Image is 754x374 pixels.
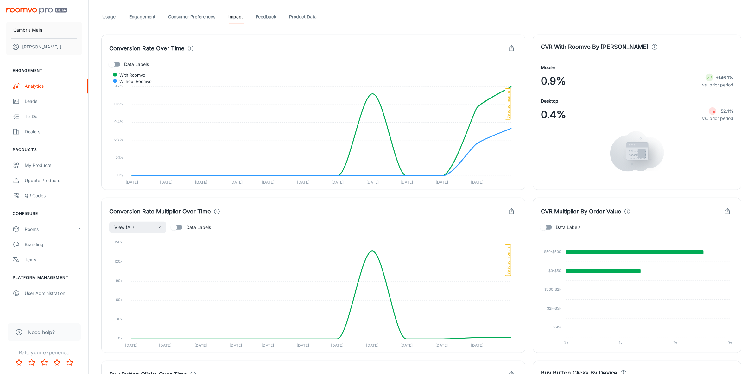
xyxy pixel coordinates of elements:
p: vs. prior period [702,115,733,122]
span: Data Labels [186,224,211,231]
div: Rooms [25,226,77,233]
tspan: [DATE] [159,343,171,348]
a: Engagement [129,9,155,24]
span: Data Labels [124,61,149,68]
tspan: [DATE] [125,343,137,348]
tspan: 0.7% [115,84,123,88]
tspan: [DATE] [126,180,138,185]
h4: CVR Multiplier By Order Value [541,207,621,216]
a: Impact [228,9,243,24]
tspan: [DATE] [230,180,243,185]
tspan: [DATE] [435,343,448,348]
tspan: [DATE] [366,180,379,185]
tspan: [DATE] [194,343,207,348]
tspan: [DATE] [262,343,274,348]
tspan: 1x [619,340,623,345]
tspan: 2x [673,340,678,345]
p: [PERSON_NAME] [PERSON_NAME] [22,43,67,50]
tspan: [DATE] [471,343,483,348]
img: views.svg [610,131,664,172]
button: Rate 4 star [51,356,63,369]
tspan: [DATE] [331,180,344,185]
tspan: $2k-$5k [547,306,561,311]
h4: Mobile [541,64,555,71]
div: User Administration [25,290,82,297]
div: Analytics [25,83,82,90]
div: Update Products [25,177,82,184]
button: [PERSON_NAME] [PERSON_NAME] [6,39,82,55]
a: Feedback [256,9,276,24]
div: To-do [25,113,82,120]
h4: CVR With Roomvo By [PERSON_NAME] [541,42,649,51]
div: Texts [25,256,82,263]
tspan: $500-$2k [545,288,561,292]
tspan: 0x [564,340,568,345]
span: Need help? [28,328,55,336]
tspan: 90x [116,278,122,283]
tspan: [DATE] [195,180,207,185]
tspan: [DATE] [400,343,413,348]
tspan: 0.1% [116,155,123,160]
tspan: [DATE] [262,180,274,185]
span: View (All) [114,224,134,231]
p: Cambria Main [13,27,42,34]
button: Rate 1 star [13,356,25,369]
a: Consumer Preferences [168,9,215,24]
h4: Desktop [541,98,558,105]
tspan: [DATE] [366,343,378,348]
tspan: 120x [115,259,122,263]
button: Rate 3 star [38,356,51,369]
div: Branding [25,241,82,248]
h4: Conversion Rate Multiplier Over Time [109,207,211,216]
tspan: 0.4% [114,119,123,124]
tspan: 0% [117,173,123,177]
button: Cambria Main [6,22,82,38]
div: Dealers [25,128,82,135]
tspan: 30x [116,317,122,321]
tspan: $5k+ [553,325,561,330]
button: Rate 2 star [25,356,38,369]
div: QR Codes [25,192,82,199]
strong: -52.1% [719,108,733,114]
span: With Roomvo [115,72,145,78]
tspan: [DATE] [230,343,242,348]
span: 0.9% [541,73,566,89]
tspan: 150x [115,240,122,244]
p: vs. prior period [702,81,733,88]
a: Product Data [289,9,317,24]
tspan: 3x [728,340,732,345]
div: Leads [25,98,82,105]
tspan: 0.3% [114,137,123,142]
tspan: [DATE] [160,180,172,185]
tspan: [DATE] [297,180,310,185]
tspan: [DATE] [471,180,483,185]
p: Rate your experience [5,349,83,356]
div: My Products [25,162,82,169]
h4: Conversion Rate Over Time [109,44,185,53]
a: Usage [101,9,117,24]
span: 0.4% [541,107,566,122]
strong: +146.1% [716,75,733,80]
img: Roomvo PRO Beta [6,8,67,14]
span: Data Labels [556,224,580,231]
tspan: 0x [118,336,122,340]
tspan: $50-$500 [544,250,561,254]
tspan: [DATE] [436,180,448,185]
span: Without Roomvo [115,79,152,84]
tspan: [DATE] [297,343,309,348]
tspan: [DATE] [331,343,343,348]
button: Rate 5 star [63,356,76,369]
tspan: 0.6% [114,102,123,106]
button: View (All) [109,222,166,233]
tspan: $0-$50 [549,269,561,273]
tspan: 60x [116,298,122,302]
tspan: [DATE] [401,180,413,185]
